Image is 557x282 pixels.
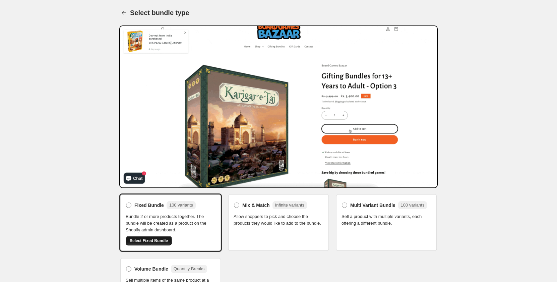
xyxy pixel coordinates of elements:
span: Sell a product with multiple variants, each offering a different bundle. [342,213,431,227]
button: Select Fixed Bundle [126,236,172,245]
span: Bundle 2 or more products together. The bundle will be created as a product on the Shopify admin ... [126,213,215,233]
span: Volume Bundle [134,266,168,272]
span: Quantity Breaks [174,266,205,271]
span: 100 variants [169,203,193,208]
img: Bundle Preview [119,25,438,188]
button: Back [119,8,129,17]
span: Mix & Match [242,202,270,209]
h1: Select bundle type [130,9,189,17]
span: Multi Variant Bundle [350,202,395,209]
span: Infinite variants [275,203,304,208]
span: Select Fixed Bundle [130,238,168,243]
span: 100 variants [401,203,425,208]
span: Allow shoppers to pick and choose the products they would like to add to the bundle. [234,213,323,227]
span: Fixed Bundle [134,202,164,209]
